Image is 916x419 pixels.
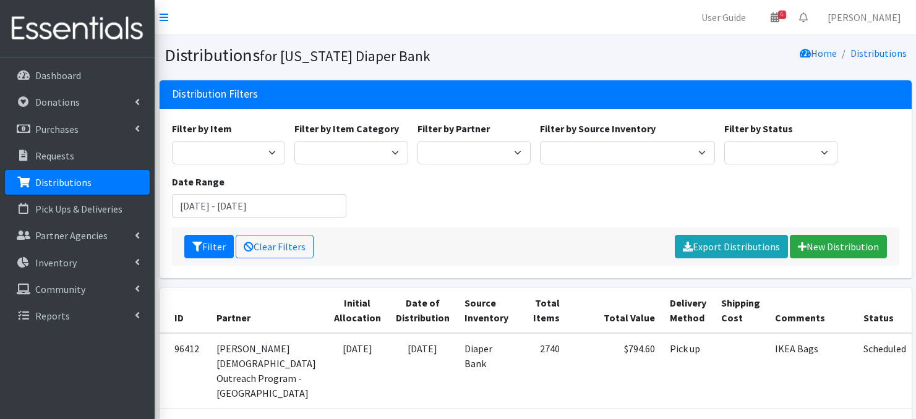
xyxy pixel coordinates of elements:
p: Reports [35,310,70,322]
a: User Guide [691,5,756,30]
a: Pick Ups & Deliveries [5,197,150,221]
a: Requests [5,143,150,168]
a: 6 [761,5,789,30]
a: Reports [5,303,150,328]
td: $794.60 [567,333,662,408]
label: Filter by Item [172,121,232,136]
a: New Distribution [790,235,887,258]
a: Donations [5,90,150,114]
th: Partner [209,288,327,333]
label: Date Range [172,174,225,189]
p: Distributions [35,176,92,188]
a: Community [5,277,150,302]
label: Filter by Status [724,121,793,136]
th: ID [160,288,209,333]
p: Community [35,283,85,295]
a: Clear Filters [236,235,314,258]
th: Status [856,288,914,333]
td: Scheduled [856,333,914,408]
td: 96412 [160,333,209,408]
label: Filter by Source Inventory [540,121,656,136]
input: January 1, 2011 - December 31, 2011 [172,194,347,218]
label: Filter by Item Category [294,121,399,136]
th: Source Inventory [457,288,520,333]
td: Diaper Bank [457,333,520,408]
td: [DATE] [388,333,457,408]
span: 6 [778,11,786,19]
td: [PERSON_NAME][DEMOGRAPHIC_DATA] Outreach Program - [GEOGRAPHIC_DATA] [209,333,327,408]
td: Pick up [662,333,714,408]
a: Purchases [5,117,150,142]
td: 2740 [520,333,567,408]
p: Purchases [35,123,79,135]
th: Total Items [520,288,567,333]
p: Donations [35,96,80,108]
p: Partner Agencies [35,229,108,242]
a: Inventory [5,250,150,275]
th: Shipping Cost [714,288,768,333]
a: Distributions [850,47,907,59]
th: Date of Distribution [388,288,457,333]
a: Dashboard [5,63,150,88]
h3: Distribution Filters [172,88,258,101]
th: Delivery Method [662,288,714,333]
a: Home [800,47,837,59]
p: Dashboard [35,69,81,82]
th: Comments [768,288,856,333]
td: IKEA Bags [768,333,856,408]
a: Partner Agencies [5,223,150,248]
img: HumanEssentials [5,8,150,49]
a: Distributions [5,170,150,195]
a: Export Distributions [675,235,788,258]
small: for [US_STATE] Diaper Bank [260,47,430,65]
a: [PERSON_NAME] [818,5,911,30]
p: Requests [35,150,74,162]
th: Initial Allocation [327,288,388,333]
p: Inventory [35,256,77,269]
th: Total Value [567,288,662,333]
td: [DATE] [327,333,388,408]
label: Filter by Partner [417,121,490,136]
h1: Distributions [165,44,531,66]
button: Filter [184,235,234,258]
p: Pick Ups & Deliveries [35,203,122,215]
